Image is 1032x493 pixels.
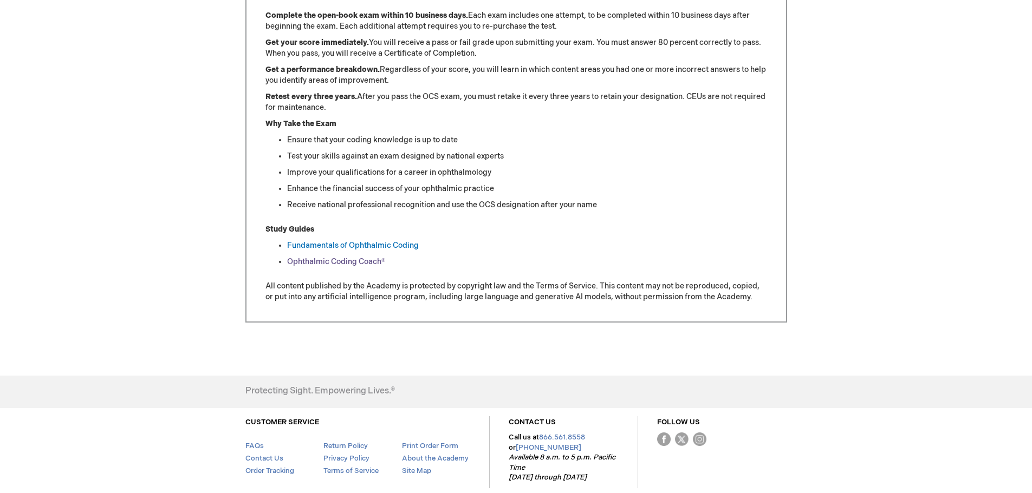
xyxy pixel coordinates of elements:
strong: Why Take the Exam [265,119,336,128]
li: Receive national professional recognition and use the OCS designation after your name [287,200,767,211]
li: Enhance the financial success of your ophthalmic practice [287,183,767,194]
p: After you pass the OCS exam, you must retake it every three years to retain your designation. CEU... [265,91,767,113]
a: Contact Us [245,454,283,463]
strong: Get your score immediately. [265,38,369,47]
img: Facebook [657,432,671,446]
a: Fundamentals of Ophthalmic Coding [287,241,419,250]
strong: Complete the open-book exam within 10 business days. [265,11,468,20]
p: You will receive a pass or fail grade upon submitting your exam. You must answer 80 percent corre... [265,37,767,59]
a: Site Map [402,466,431,475]
strong: Study Guides [265,225,314,234]
em: Available 8 a.m. to 5 p.m. Pacific Time [DATE] through [DATE] [509,453,615,482]
h4: Protecting Sight. Empowering Lives.® [245,386,395,396]
a: CONTACT US [509,418,556,426]
a: [PHONE_NUMBER] [516,443,581,452]
a: About the Academy [402,454,469,463]
img: Twitter [675,432,689,446]
a: Return Policy [323,442,368,450]
li: Ensure that your coding knowledge is up to date [287,135,767,146]
strong: Get a performance breakdown. [265,65,380,74]
a: Order Tracking [245,466,294,475]
p: All content published by the Academy is protected by copyright law and the Terms of Service. This... [265,281,767,303]
strong: Retest every three years. [265,92,357,101]
a: Terms of Service [323,466,379,475]
li: Improve your qualifications for a career in ophthalmology [287,167,767,178]
a: 866.561.8558 [539,433,585,442]
p: Regardless of your score, you will learn in which content areas you had one or more incorrect ans... [265,64,767,86]
a: Privacy Policy [323,454,369,463]
p: Call us at or [509,432,619,483]
a: Print Order Form [402,442,458,450]
a: FAQs [245,442,264,450]
a: CUSTOMER SERVICE [245,418,319,426]
li: Test your skills against an exam designed by national experts [287,151,767,162]
a: Ophthalmic Coding Coach® [287,257,385,266]
a: FOLLOW US [657,418,700,426]
img: instagram [693,432,706,446]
